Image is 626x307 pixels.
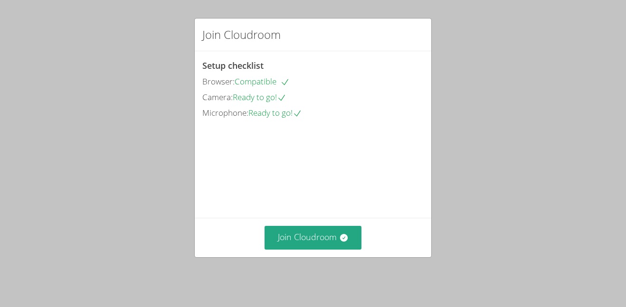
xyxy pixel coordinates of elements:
[248,107,302,118] span: Ready to go!
[202,76,235,87] span: Browser:
[233,92,286,102] span: Ready to go!
[265,226,362,249] button: Join Cloudroom
[235,76,290,87] span: Compatible
[202,26,281,43] h2: Join Cloudroom
[202,60,264,71] span: Setup checklist
[202,107,248,118] span: Microphone:
[202,92,233,102] span: Camera:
